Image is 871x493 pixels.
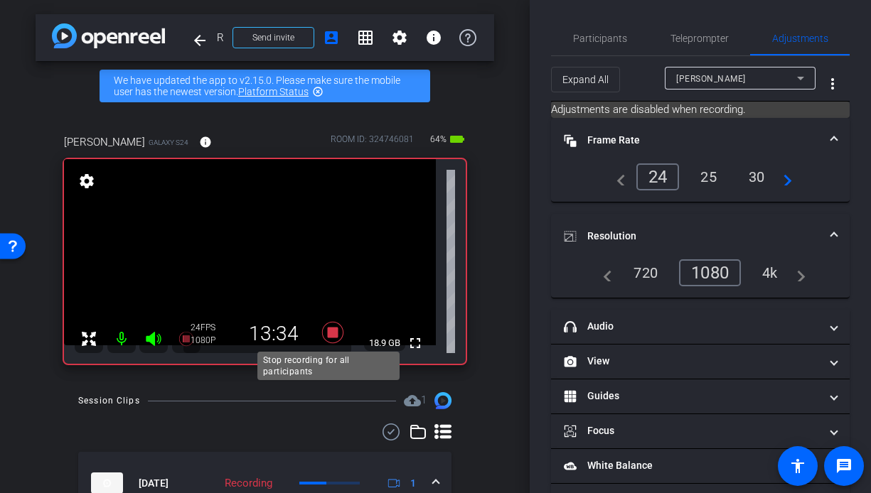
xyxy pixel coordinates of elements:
[551,67,620,92] button: Expand All
[551,259,850,298] div: Resolution
[404,392,421,409] mat-icon: cloud_upload
[609,168,626,185] mat-icon: navigate_before
[816,67,850,101] button: More Options for Adjustments Panel
[218,475,279,492] div: Recording
[551,118,850,163] mat-expansion-panel-header: Frame Rate
[564,423,820,438] mat-panel-title: Focus
[425,29,442,46] mat-icon: info
[191,32,208,49] mat-icon: arrow_back
[191,335,226,346] div: 1080P
[257,352,400,380] div: Stop recording for all participants
[551,102,850,118] mat-card: Adjustments are disabled when recording.
[357,29,374,46] mat-icon: grid_on
[564,458,820,473] mat-panel-title: White Balance
[551,449,850,483] mat-expansion-panel-header: White Balance
[564,319,820,334] mat-panel-title: Audio
[201,323,215,332] span: FPS
[562,66,609,93] span: Expand All
[139,476,169,491] span: [DATE]
[551,163,850,202] div: Frame Rate
[331,133,414,153] div: ROOM ID: 324746081
[252,32,294,43] span: Send invite
[564,133,820,148] mat-panel-title: Frame Rate
[233,27,314,48] button: Send invite
[323,29,340,46] mat-icon: account_box
[595,264,612,281] mat-icon: navigate_before
[78,394,140,408] div: Session Clips
[149,137,188,148] span: Galaxy S24
[52,23,165,48] img: app-logo
[428,128,449,151] span: 64%
[772,33,828,43] span: Adjustments
[391,29,408,46] mat-icon: settings
[191,322,226,333] div: 24
[364,335,405,352] span: 18.9 GB
[564,389,820,403] mat-panel-title: Guides
[410,476,416,491] span: 1
[775,168,792,185] mat-icon: navigate_next
[421,394,427,406] span: 1
[670,33,729,43] span: Teleprompter
[407,335,424,352] mat-icon: fullscreen
[199,136,212,148] mat-icon: info
[551,310,850,344] mat-expansion-panel-header: Audio
[789,264,806,281] mat-icon: navigate_next
[449,131,466,148] mat-icon: battery_std
[551,214,850,259] mat-expansion-panel-header: Resolution
[551,379,850,413] mat-expansion-panel-header: Guides
[226,322,321,346] div: 13:34
[564,229,820,244] mat-panel-title: Resolution
[312,86,324,97] mat-icon: highlight_off
[835,457,853,475] mat-icon: message
[789,457,806,475] mat-icon: accessibility
[551,414,850,448] mat-expansion-panel-header: Focus
[434,392,451,409] img: Session clips
[573,33,627,43] span: Participants
[100,70,430,102] div: We have updated the app to v2.15.0. Please make sure the mobile user has the newest version.
[404,392,427,409] span: Destinations for your clips
[64,134,145,150] span: [PERSON_NAME]
[77,173,97,190] mat-icon: settings
[824,75,841,92] mat-icon: more_vert
[238,86,309,97] a: Platform Status
[564,354,820,369] mat-panel-title: View
[551,345,850,379] mat-expansion-panel-header: View
[217,23,224,52] span: Randstad RiseSmart x Outplacement testimonial - [PERSON_NAME] - [PERSON_NAME][EMAIL_ADDRESS][PERS...
[676,74,746,84] span: [PERSON_NAME]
